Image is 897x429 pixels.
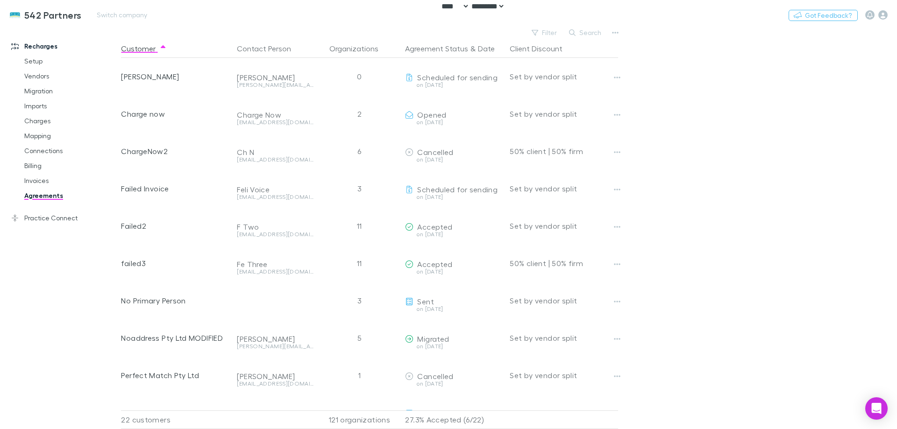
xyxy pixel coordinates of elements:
[564,27,607,38] button: Search
[527,27,562,38] button: Filter
[405,411,502,429] p: 27.3% Accepted (6/22)
[405,232,502,237] div: on [DATE]
[417,148,453,156] span: Cancelled
[15,128,126,143] a: Mapping
[417,297,434,306] span: Sent
[91,9,153,21] button: Switch company
[510,357,618,394] div: Set by vendor split
[121,357,229,394] div: Perfect Match Pty Ltd
[510,170,618,207] div: Set by vendor split
[121,133,229,170] div: ChargeNow2
[237,232,313,237] div: [EMAIL_ADDRESS][DOMAIN_NAME]
[237,260,313,269] div: Fe Three
[317,245,401,282] div: 11
[121,319,229,357] div: Noaddress Pty Ltd MODIFIED
[121,95,229,133] div: Charge now
[237,73,313,82] div: [PERSON_NAME]
[2,211,126,225] a: Practice Connect
[237,381,313,387] div: [EMAIL_ADDRESS][DOMAIN_NAME]
[510,319,618,357] div: Set by vendor split
[15,188,126,203] a: Agreements
[317,58,401,95] div: 0
[405,82,502,88] div: on [DATE]
[510,58,618,95] div: Set by vendor split
[121,207,229,245] div: Failed2
[15,113,126,128] a: Charges
[405,39,468,58] button: Agreement Status
[317,133,401,170] div: 6
[15,173,126,188] a: Invoices
[237,185,313,194] div: Feli Voice
[121,282,229,319] div: No Primary Person
[2,39,126,54] a: Recharges
[237,372,313,381] div: [PERSON_NAME]
[121,170,229,207] div: Failed Invoice
[121,39,167,58] button: Customer
[417,73,498,82] span: Scheduled for sending
[510,39,574,58] button: Client Discount
[478,39,495,58] button: Date
[237,269,313,274] div: [EMAIL_ADDRESS][DOMAIN_NAME]
[237,148,313,157] div: Ch N
[15,98,126,113] a: Imports
[15,158,126,173] a: Billing
[317,282,401,319] div: 3
[405,194,502,200] div: on [DATE]
[237,409,313,418] div: Prac [PERSON_NAME]
[417,409,434,418] span: Sent
[405,39,502,58] div: &
[237,39,302,58] button: Contact Person
[865,397,888,420] div: Open Intercom Messenger
[417,372,453,380] span: Cancelled
[417,260,452,268] span: Accepted
[9,9,21,21] img: 542 Partners's Logo
[510,245,618,282] div: 50% client | 50% firm
[237,157,313,162] div: [EMAIL_ADDRESS][DOMAIN_NAME]
[317,95,401,133] div: 2
[237,82,313,88] div: [PERSON_NAME][EMAIL_ADDRESS][DOMAIN_NAME]
[789,10,858,21] button: Got Feedback?
[405,344,502,349] div: on [DATE]
[405,381,502,387] div: on [DATE]
[405,306,502,312] div: on [DATE]
[15,143,126,158] a: Connections
[317,207,401,245] div: 11
[237,110,313,120] div: Charge Now
[317,319,401,357] div: 5
[121,245,229,282] div: failed3
[317,170,401,207] div: 3
[329,39,390,58] button: Organizations
[237,334,313,344] div: [PERSON_NAME]
[417,334,449,343] span: Migrated
[510,133,618,170] div: 50% client | 50% firm
[417,222,452,231] span: Accepted
[24,9,82,21] h3: 542 Partners
[121,58,229,95] div: [PERSON_NAME]
[15,84,126,98] a: Migration
[317,410,401,429] div: 121 organizations
[237,194,313,200] div: [EMAIL_ADDRESS][DOMAIN_NAME]
[405,269,502,274] div: on [DATE]
[510,282,618,319] div: Set by vendor split
[237,344,313,349] div: [PERSON_NAME][EMAIL_ADDRESS][DOMAIN_NAME]
[405,120,502,125] div: on [DATE]
[510,95,618,133] div: Set by vendor split
[237,222,313,232] div: F Two
[417,110,446,119] span: Opened
[15,54,126,69] a: Setup
[405,157,502,162] div: on [DATE]
[15,69,126,84] a: Vendors
[317,357,401,394] div: 1
[4,4,87,26] a: 542 Partners
[510,207,618,245] div: Set by vendor split
[237,120,313,125] div: [EMAIL_ADDRESS][DOMAIN_NAME]
[417,185,498,194] span: Scheduled for sending
[121,410,233,429] div: 22 customers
